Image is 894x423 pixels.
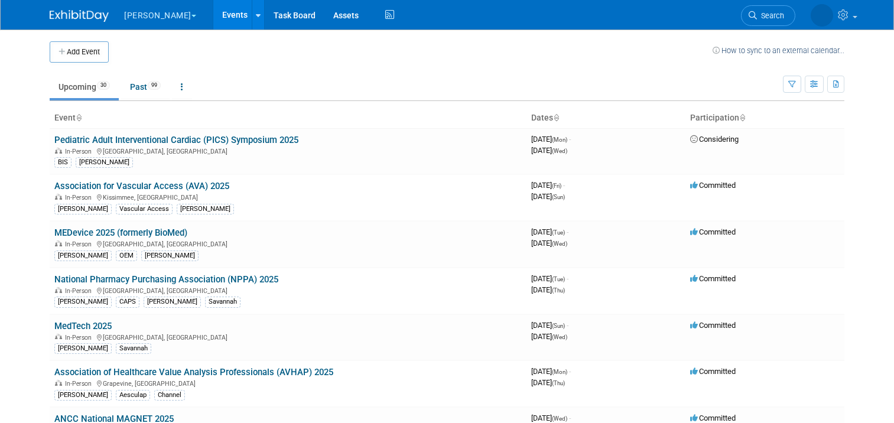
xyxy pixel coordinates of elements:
span: Committed [690,321,736,330]
img: Savannah Jones [811,4,833,27]
div: [PERSON_NAME] [54,297,112,307]
span: (Wed) [552,334,567,340]
a: MEDevice 2025 (formerly BioMed) [54,227,187,238]
div: Kissimmee, [GEOGRAPHIC_DATA] [54,192,522,201]
a: Upcoming30 [50,76,119,98]
span: Committed [690,414,736,422]
a: Past99 [121,76,170,98]
span: [DATE] [531,321,568,330]
div: Savannah [205,297,240,307]
img: In-Person Event [55,287,62,293]
span: (Wed) [552,148,567,154]
a: National Pharmacy Purchasing Association (NPPA) 2025 [54,274,278,285]
span: - [569,414,571,422]
a: Pediatric Adult Interventional Cardiac (PICS) Symposium 2025 [54,135,298,145]
img: In-Person Event [55,148,62,154]
span: In-Person [65,380,95,388]
span: (Tue) [552,229,565,236]
a: Sort by Event Name [76,113,82,122]
img: In-Person Event [55,334,62,340]
div: Grapevine, [GEOGRAPHIC_DATA] [54,378,522,388]
span: [DATE] [531,239,567,248]
th: Participation [685,108,844,128]
span: [DATE] [531,181,565,190]
div: [PERSON_NAME] [144,297,201,307]
span: - [563,181,565,190]
div: [GEOGRAPHIC_DATA], [GEOGRAPHIC_DATA] [54,239,522,248]
span: (Wed) [552,415,567,422]
div: [PERSON_NAME] [54,390,112,401]
div: [PERSON_NAME] [141,250,199,261]
div: [GEOGRAPHIC_DATA], [GEOGRAPHIC_DATA] [54,285,522,295]
span: 30 [97,81,110,90]
div: Aesculap [116,390,150,401]
span: [DATE] [531,367,571,376]
span: [DATE] [531,285,565,294]
th: Event [50,108,526,128]
div: Savannah [116,343,151,354]
a: Association for Vascular Access (AVA) 2025 [54,181,229,191]
span: In-Person [65,334,95,341]
span: [DATE] [531,378,565,387]
img: In-Person Event [55,380,62,386]
span: Committed [690,274,736,283]
a: Sort by Participation Type [739,113,745,122]
th: Dates [526,108,685,128]
span: (Fri) [552,183,561,189]
div: [PERSON_NAME] [76,157,133,168]
span: (Mon) [552,136,567,143]
span: [DATE] [531,146,567,155]
span: [DATE] [531,274,568,283]
span: (Mon) [552,369,567,375]
span: - [567,227,568,236]
img: In-Person Event [55,240,62,246]
span: - [569,367,571,376]
img: In-Person Event [55,194,62,200]
div: BIS [54,157,71,168]
span: [DATE] [531,192,565,201]
div: [PERSON_NAME] [54,204,112,214]
div: [PERSON_NAME] [177,204,234,214]
div: CAPS [116,297,139,307]
span: In-Person [65,148,95,155]
span: Committed [690,367,736,376]
span: (Thu) [552,380,565,386]
span: (Sun) [552,323,565,329]
span: (Sun) [552,194,565,200]
span: (Tue) [552,276,565,282]
span: In-Person [65,240,95,248]
span: 99 [148,81,161,90]
span: (Wed) [552,240,567,247]
a: Sort by Start Date [553,113,559,122]
span: - [567,321,568,330]
a: Search [741,5,795,26]
span: - [569,135,571,144]
span: Search [757,11,784,20]
a: MedTech 2025 [54,321,112,331]
span: In-Person [65,194,95,201]
div: [PERSON_NAME] [54,343,112,354]
span: [DATE] [531,332,567,341]
span: Committed [690,227,736,236]
span: In-Person [65,287,95,295]
span: - [567,274,568,283]
div: OEM [116,250,137,261]
span: [DATE] [531,227,568,236]
img: ExhibitDay [50,10,109,22]
span: Considering [690,135,739,144]
div: Vascular Access [116,204,173,214]
span: Committed [690,181,736,190]
div: [PERSON_NAME] [54,250,112,261]
a: Association of Healthcare Value Analysis Professionals (AVHAP) 2025 [54,367,333,378]
div: Channel [154,390,185,401]
span: [DATE] [531,414,571,422]
button: Add Event [50,41,109,63]
div: [GEOGRAPHIC_DATA], [GEOGRAPHIC_DATA] [54,332,522,341]
a: How to sync to an external calendar... [713,46,844,55]
span: [DATE] [531,135,571,144]
span: (Thu) [552,287,565,294]
div: [GEOGRAPHIC_DATA], [GEOGRAPHIC_DATA] [54,146,522,155]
